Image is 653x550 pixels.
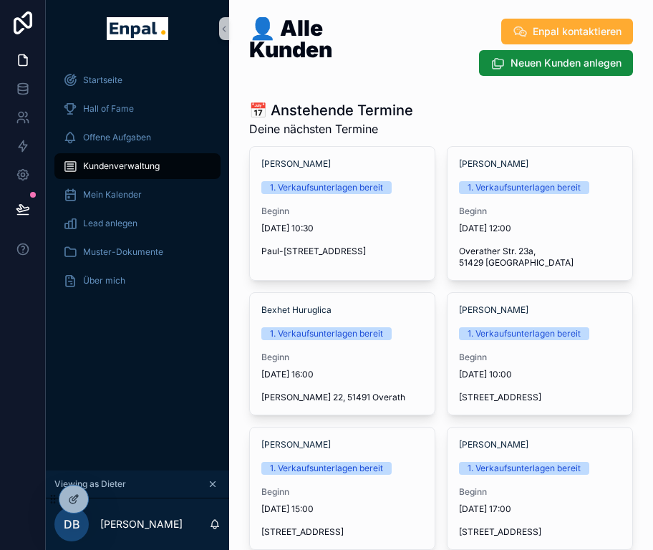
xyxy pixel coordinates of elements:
span: Overather Str. 23a, 51429 [GEOGRAPHIC_DATA] [459,246,621,269]
span: Über mich [83,275,125,286]
span: Beginn [261,486,423,498]
span: Beginn [459,352,621,363]
span: Enpal kontaktieren [533,24,621,39]
span: Beginn [261,206,423,217]
div: 1. Verkaufsunterlagen bereit [270,462,383,475]
span: Paul-[STREET_ADDRESS] [261,246,423,257]
a: Offene Aufgaben [54,125,221,150]
div: 1. Verkaufsunterlagen bereit [468,327,581,340]
a: [PERSON_NAME] [261,439,331,450]
span: [STREET_ADDRESS] [459,526,621,538]
h1: 👤 Alle Kunden [249,17,382,60]
button: Enpal kontaktieren [501,19,633,44]
h1: 📅 Anstehende Termine [249,100,413,120]
span: Hall of Fame [83,103,134,115]
a: Hall of Fame [54,96,221,122]
span: [DATE] 12:00 [459,223,621,234]
a: [PERSON_NAME] [459,304,528,316]
img: App logo [107,17,168,40]
a: Startseite [54,67,221,93]
span: [DATE] 16:00 [261,369,423,380]
span: [DATE] 10:00 [459,369,621,380]
a: Lead anlegen [54,211,221,236]
span: Startseite [83,74,122,86]
a: Bexhet Huruglica [261,304,332,316]
span: Lead anlegen [83,218,137,229]
span: [STREET_ADDRESS] [261,526,423,538]
div: scrollable content [46,57,229,312]
span: Kundenverwaltung [83,160,160,172]
div: 1. Verkaufsunterlagen bereit [468,462,581,475]
span: [DATE] 15:00 [261,503,423,515]
div: 1. Verkaufsunterlagen bereit [468,181,581,194]
a: Kundenverwaltung [54,153,221,179]
a: [PERSON_NAME] [459,158,528,170]
a: Mein Kalender [54,182,221,208]
a: Muster-Dokumente [54,239,221,265]
span: Deine nächsten Termine [249,120,413,137]
span: [DATE] 10:30 [261,223,423,234]
span: Beginn [261,352,423,363]
span: Neuen Kunden anlegen [511,56,621,70]
span: Beginn [459,206,621,217]
span: Offene Aufgaben [83,132,151,143]
a: [PERSON_NAME] [459,439,528,450]
span: Viewing as Dieter [54,478,126,490]
div: 1. Verkaufsunterlagen bereit [270,327,383,340]
span: Mein Kalender [83,189,142,201]
p: [PERSON_NAME] [100,517,183,531]
button: Neuen Kunden anlegen [479,50,633,76]
span: [STREET_ADDRESS] [459,392,621,403]
span: [DATE] 17:00 [459,503,621,515]
span: Beginn [459,486,621,498]
span: [PERSON_NAME] 22, 51491 Overath [261,392,423,403]
a: Über mich [54,268,221,294]
a: [PERSON_NAME] [261,158,331,170]
div: 1. Verkaufsunterlagen bereit [270,181,383,194]
span: DB [64,516,80,533]
span: Muster-Dokumente [83,246,163,258]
